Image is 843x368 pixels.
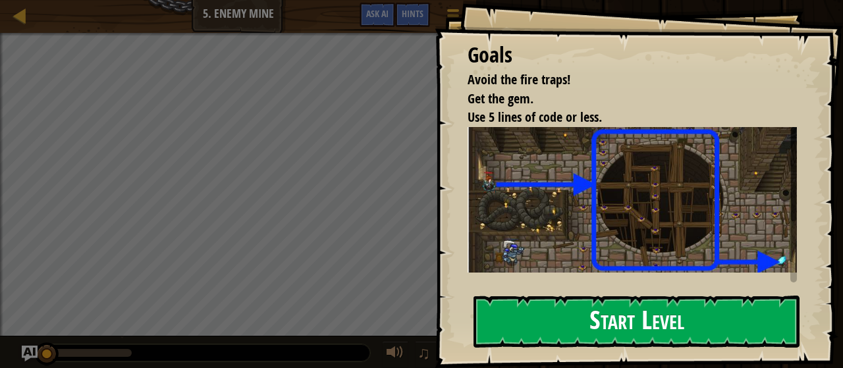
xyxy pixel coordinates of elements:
[451,108,794,127] li: Use 5 lines of code or less.
[468,279,807,294] p: You can use arguments to optimize your code. Instead of:
[360,3,395,27] button: Ask AI
[468,40,797,70] div: Goals
[415,341,437,368] button: ♫
[468,70,570,88] span: Avoid the fire traps!
[468,127,807,273] img: Enemy mine
[418,343,431,363] span: ♫
[366,7,389,20] span: Ask AI
[451,90,794,109] li: Get the gem.
[468,108,602,126] span: Use 5 lines of code or less.
[474,296,800,348] button: Start Level
[22,346,38,361] button: Ask AI
[402,7,423,20] span: Hints
[451,70,794,90] li: Avoid the fire traps!
[382,341,408,368] button: Adjust volume
[468,90,533,107] span: Get the gem.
